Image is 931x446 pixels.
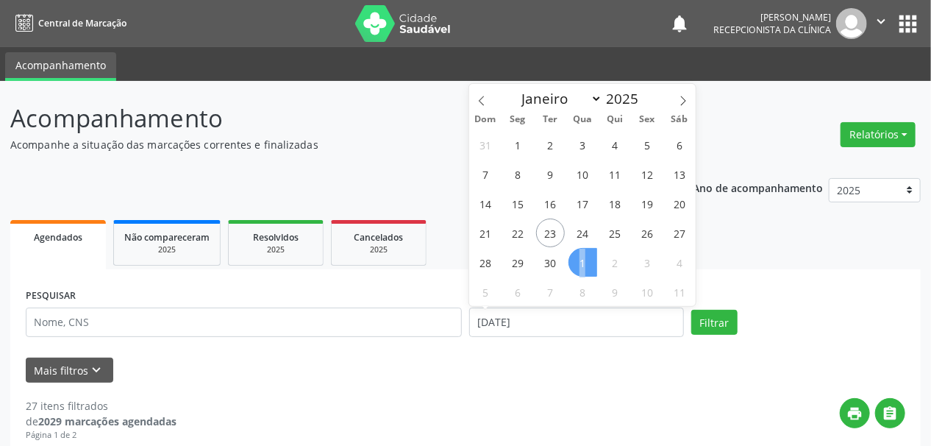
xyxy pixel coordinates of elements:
[601,219,629,247] span: Setembro 25, 2025
[665,248,693,277] span: Outubro 4, 2025
[26,429,176,442] div: Página 1 de 2
[873,13,889,29] i: 
[26,398,176,414] div: 27 itens filtrados
[504,219,532,247] span: Setembro 22, 2025
[665,219,693,247] span: Setembro 27, 2025
[253,231,299,244] span: Resolvidos
[10,100,648,137] p: Acompanhamento
[471,130,500,159] span: Agosto 31, 2025
[471,160,500,188] span: Setembro 7, 2025
[568,277,597,306] span: Outubro 8, 2025
[568,189,597,218] span: Setembro 17, 2025
[836,8,867,39] img: img
[536,248,565,277] span: Setembro 30, 2025
[471,189,500,218] span: Setembro 14, 2025
[342,244,415,255] div: 2025
[599,115,631,124] span: Qui
[633,277,662,306] span: Outubro 10, 2025
[10,11,126,35] a: Central de Marcação
[633,189,662,218] span: Setembro 19, 2025
[5,52,116,81] a: Acompanhamento
[354,231,404,244] span: Cancelados
[665,160,693,188] span: Setembro 13, 2025
[536,130,565,159] span: Setembro 2, 2025
[38,17,126,29] span: Central de Marcação
[566,115,599,124] span: Qua
[536,160,565,188] span: Setembro 9, 2025
[847,406,863,422] i: print
[840,398,870,428] button: print
[89,362,105,378] i: keyboard_arrow_down
[10,137,648,152] p: Acompanhe a situação das marcações correntes e finalizadas
[601,277,629,306] span: Outubro 9, 2025
[895,11,921,37] button: apps
[568,219,597,247] span: Setembro 24, 2025
[713,11,831,24] div: [PERSON_NAME]
[568,160,597,188] span: Setembro 10, 2025
[502,115,534,124] span: Seg
[471,248,500,277] span: Setembro 28, 2025
[38,414,176,428] strong: 2029 marcações agendadas
[568,130,597,159] span: Setembro 3, 2025
[471,219,500,247] span: Setembro 21, 2025
[633,130,662,159] span: Setembro 5, 2025
[26,414,176,429] div: de
[601,189,629,218] span: Setembro 18, 2025
[504,130,532,159] span: Setembro 1, 2025
[26,285,76,308] label: PESQUISAR
[602,89,651,108] input: Year
[631,115,663,124] span: Sex
[691,310,738,335] button: Filtrar
[536,277,565,306] span: Outubro 7, 2025
[124,231,210,244] span: Não compareceram
[26,308,462,337] input: Nome, CNS
[536,189,565,218] span: Setembro 16, 2025
[469,308,684,337] input: Selecione um intervalo
[469,115,502,124] span: Dom
[239,244,313,255] div: 2025
[669,13,690,34] button: notifications
[504,277,532,306] span: Outubro 6, 2025
[665,189,693,218] span: Setembro 20, 2025
[504,160,532,188] span: Setembro 8, 2025
[665,130,693,159] span: Setembro 6, 2025
[601,248,629,277] span: Outubro 2, 2025
[633,160,662,188] span: Setembro 12, 2025
[875,398,905,428] button: 
[536,219,565,247] span: Setembro 23, 2025
[601,130,629,159] span: Setembro 4, 2025
[867,8,895,39] button: 
[601,160,629,188] span: Setembro 11, 2025
[663,115,696,124] span: Sáb
[34,231,82,244] span: Agendados
[504,248,532,277] span: Setembro 29, 2025
[633,219,662,247] span: Setembro 26, 2025
[504,189,532,218] span: Setembro 15, 2025
[841,122,916,147] button: Relatórios
[882,406,899,422] i: 
[713,24,831,36] span: Recepcionista da clínica
[471,277,500,306] span: Outubro 5, 2025
[568,248,597,277] span: Outubro 1, 2025
[665,277,693,306] span: Outubro 11, 2025
[534,115,566,124] span: Ter
[26,358,113,383] button: Mais filtroskeyboard_arrow_down
[693,178,824,197] p: Ano de acompanhamento
[633,248,662,277] span: Outubro 3, 2025
[514,88,602,109] select: Month
[124,244,210,255] div: 2025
